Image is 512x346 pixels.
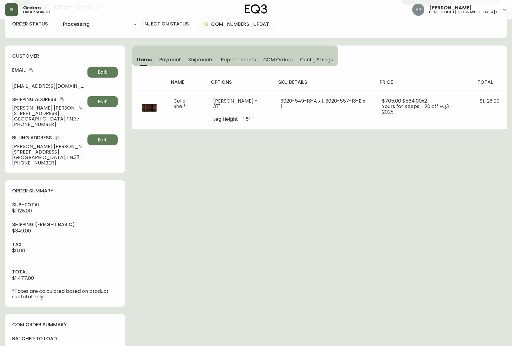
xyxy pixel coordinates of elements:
[429,5,472,10] span: [PERSON_NAME]
[380,79,468,86] h4: price
[98,137,107,143] span: Edit
[412,4,425,16] img: 0cb179e7bf3690758a1aaa5f0aafa0b4
[12,105,85,111] span: [PERSON_NAME] [PERSON_NAME]
[12,122,85,127] span: [PHONE_NUMBER]
[403,97,427,104] span: $564.00 x 2
[174,97,186,110] span: Cello Shelf
[87,96,118,107] button: Edit
[12,134,85,141] h4: Billing Address
[12,289,118,300] p: *Taxes are calculated based on product subtotal only
[12,116,85,122] span: [GEOGRAPHIC_DATA] , TN , 37215 , US
[12,321,118,328] h4: com order summary
[159,56,181,63] span: Payment
[221,56,256,63] span: Replacements
[12,241,118,248] h4: tax
[12,83,85,89] span: [EMAIL_ADDRESS][DOMAIN_NAME]
[23,5,41,10] span: Orders
[98,69,107,76] span: Edit
[87,67,118,78] button: Edit
[54,135,60,141] button: copy
[28,67,34,73] button: copy
[480,97,500,104] span: $1,128.00
[12,247,25,254] span: $0.00
[12,111,85,116] span: [STREET_ADDRESS]
[12,275,34,282] span: $1,477.00
[140,98,159,118] img: 3020-549-MC-400-1-clcxptest0ka101422bd83ne3.jpg
[478,79,502,86] h4: total
[12,269,118,275] h4: total
[12,53,118,59] h4: customer
[23,10,50,14] h5: order search
[12,96,85,103] h4: Shipping Address
[211,79,268,86] h4: options
[188,56,214,63] span: Shipments
[213,117,266,122] li: Leg Height - 1.5"
[59,97,65,103] button: copy
[143,21,189,27] h4: injection status
[12,188,118,194] h4: order summary
[12,160,85,166] span: [PHONE_NUMBER]
[281,97,365,110] span: 3020-549-13-A x 1, 3020-557-13-B x 1
[171,79,201,86] h4: name
[429,10,497,14] h5: head office ([GEOGRAPHIC_DATA])
[12,221,118,228] h4: Shipping ( Freight Basic )
[278,79,370,86] h4: sku details
[12,67,85,73] h4: Email
[12,207,32,214] span: $1,128.00
[12,335,61,342] h4: batched to load
[12,21,48,27] label: order status
[12,227,31,234] span: $349.00
[98,98,107,105] span: Edit
[300,56,333,63] span: Config Strings
[12,155,85,160] span: [GEOGRAPHIC_DATA] , TN , 37215 , US
[12,149,85,155] span: [STREET_ADDRESS]
[137,56,152,63] span: Items
[382,97,401,104] span: $705.00
[213,98,266,109] li: [PERSON_NAME] - 37"
[245,4,267,14] img: logo
[382,103,453,115] span: Yours for Keeps - 20 off EQ3 - 2025
[12,202,118,208] h4: sub-total
[263,56,293,63] span: COM Orders
[87,134,118,145] button: Edit
[12,144,85,149] span: [PERSON_NAME] [PERSON_NAME]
